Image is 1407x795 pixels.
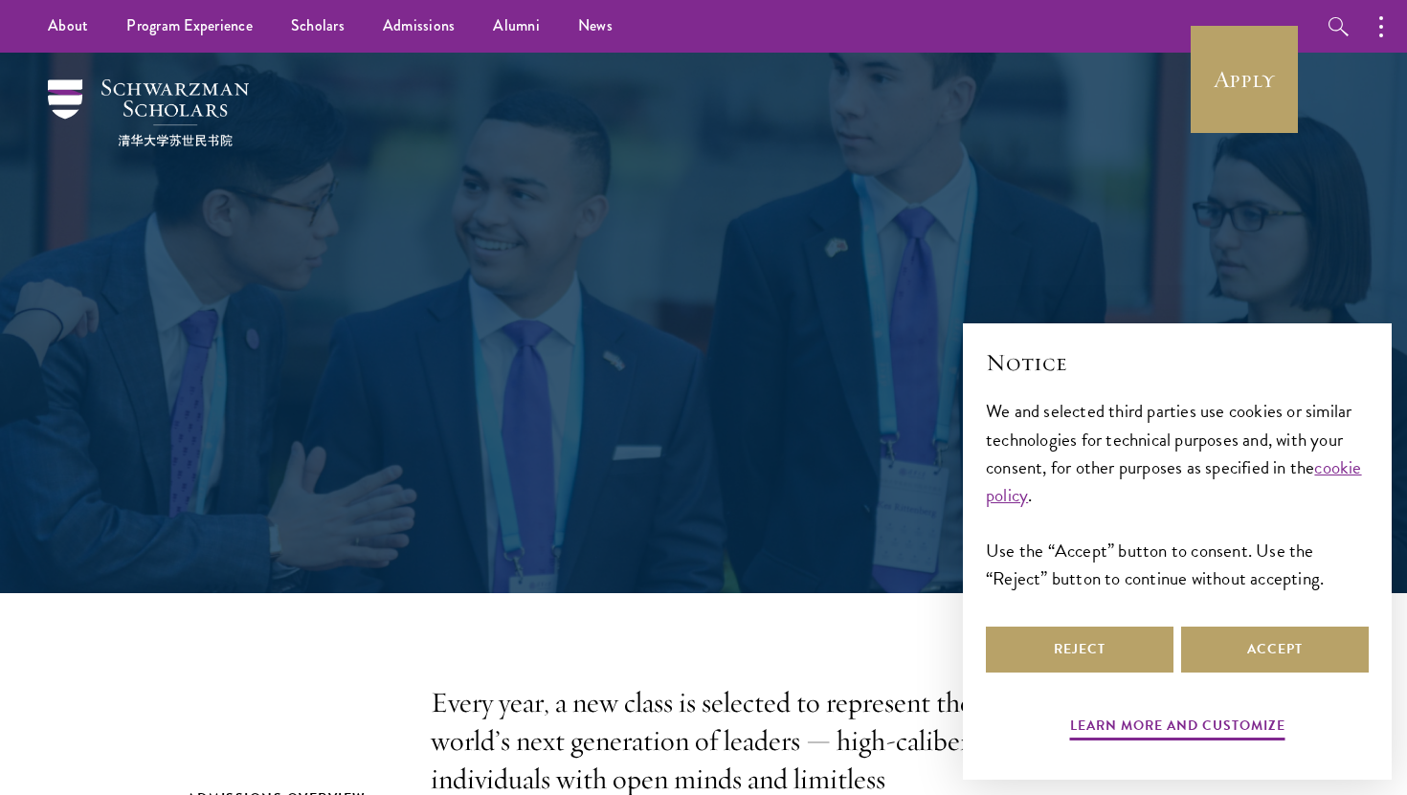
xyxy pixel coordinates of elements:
[1070,714,1285,743] button: Learn more and customize
[1181,627,1369,673] button: Accept
[986,397,1369,591] div: We and selected third parties use cookies or similar technologies for technical purposes and, wit...
[986,627,1173,673] button: Reject
[48,79,249,146] img: Schwarzman Scholars
[986,346,1369,379] h2: Notice
[986,453,1362,509] a: cookie policy
[1191,26,1298,133] a: Apply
